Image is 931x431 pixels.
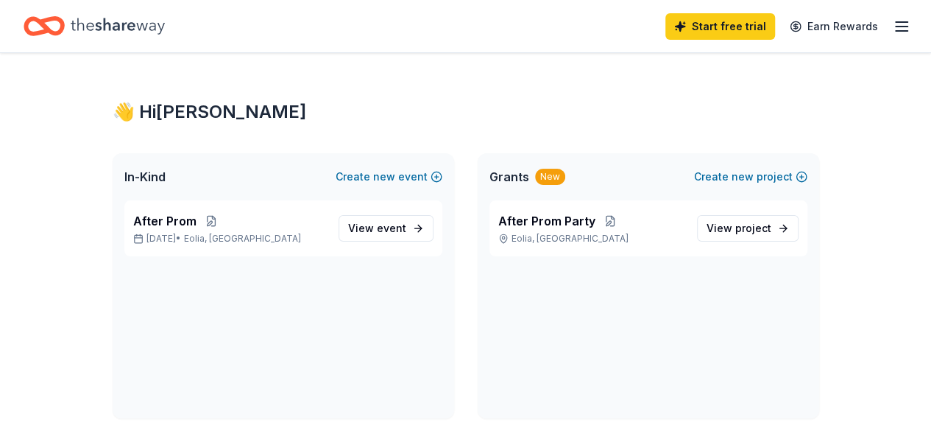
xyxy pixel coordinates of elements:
p: [DATE] • [133,233,327,245]
p: Eolia, [GEOGRAPHIC_DATA] [498,233,685,245]
span: View [707,220,771,237]
span: After Prom Party [498,212,595,230]
span: Eolia, [GEOGRAPHIC_DATA] [184,233,301,245]
span: View [348,220,406,237]
span: new [373,168,395,186]
button: Createnewproject [694,168,807,186]
a: View project [697,215,799,242]
span: In-Kind [124,168,166,186]
span: event [377,222,406,234]
button: Createnewevent [336,168,442,186]
a: Earn Rewards [781,13,887,40]
span: new [732,168,754,186]
div: New [535,169,565,185]
a: View event [339,215,433,242]
span: project [735,222,771,234]
span: After Prom [133,212,197,230]
span: Grants [489,168,529,186]
a: Home [24,9,165,43]
a: Start free trial [665,13,775,40]
div: 👋 Hi [PERSON_NAME] [113,100,819,124]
